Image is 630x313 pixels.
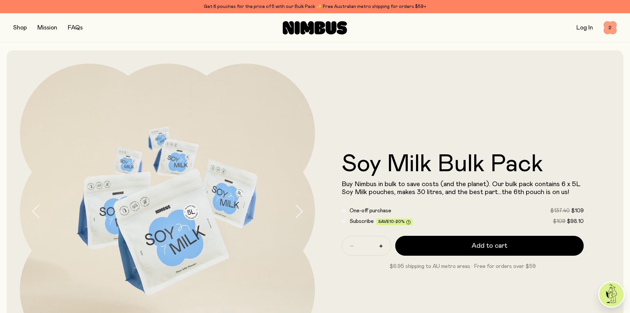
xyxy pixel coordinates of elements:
[553,219,566,224] span: $109
[599,282,624,307] img: agent
[350,208,391,213] span: One-off purchase
[350,219,374,224] span: Subscribe
[576,25,593,31] a: Log In
[550,208,570,213] span: $137.40
[395,236,584,256] button: Add to cart
[342,181,580,195] span: Buy Nimbus in bulk to save costs (and the planet). Our bulk pack contains 6 x 5L Soy Milk pouches...
[604,21,617,34] button: 2
[571,208,584,213] span: $109
[13,3,617,11] div: Get 6 pouches for the price of 5 with our Bulk Pack ✨ Free Australian metro shipping for orders $59+
[342,262,584,270] p: $6.95 shipping to AU metro areas · Free for orders over $59
[567,219,584,224] span: $98.10
[68,25,83,31] a: FAQs
[472,241,507,250] span: Add to cart
[342,152,584,176] h1: Soy Milk Bulk Pack
[378,220,411,225] span: Save
[389,220,405,224] span: 10-20%
[37,25,57,31] a: Mission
